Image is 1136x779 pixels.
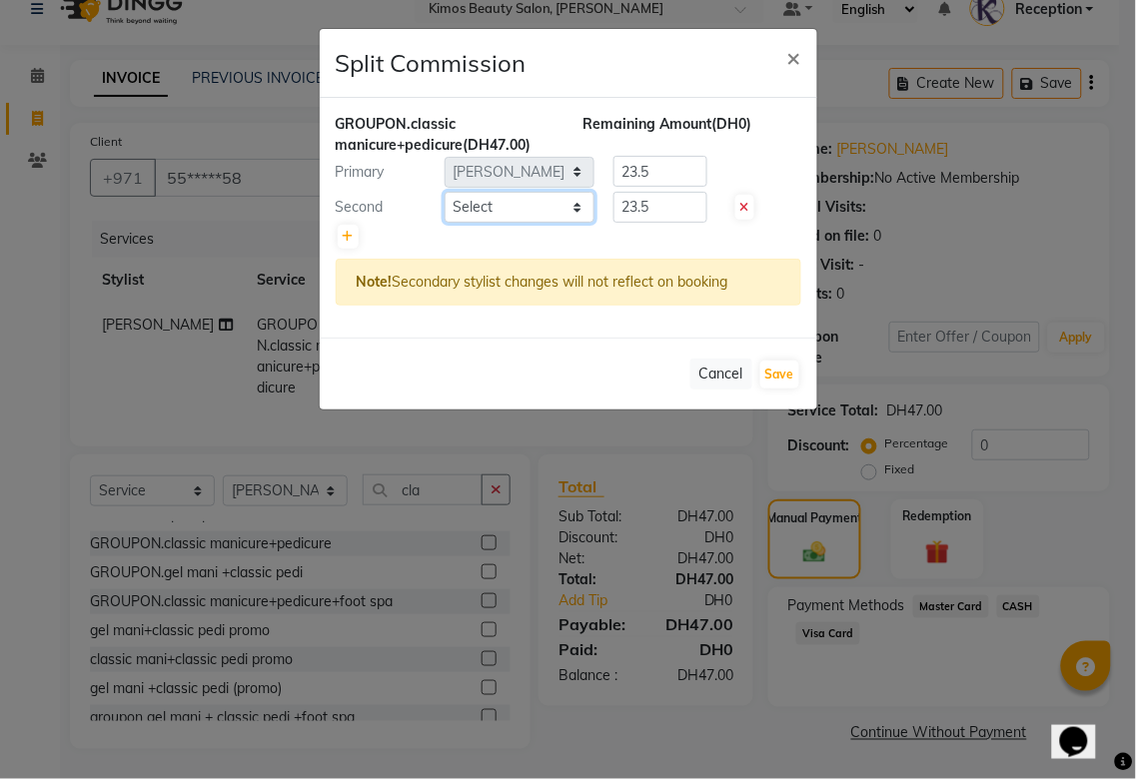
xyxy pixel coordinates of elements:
[336,259,801,306] div: Secondary stylist changes will not reflect on booking
[321,197,445,218] div: Second
[321,162,445,183] div: Primary
[336,45,527,81] h4: Split Commission
[464,136,532,154] span: (DH47.00)
[712,115,752,133] span: (DH0)
[760,361,799,389] button: Save
[1052,699,1116,759] iframe: chat widget
[787,42,801,72] span: ×
[336,115,464,154] span: GROUPON.classic manicure+pedicure
[357,273,393,291] strong: Note!
[583,115,712,133] span: Remaining Amount
[690,359,752,389] button: Cancel
[771,29,817,85] button: Close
